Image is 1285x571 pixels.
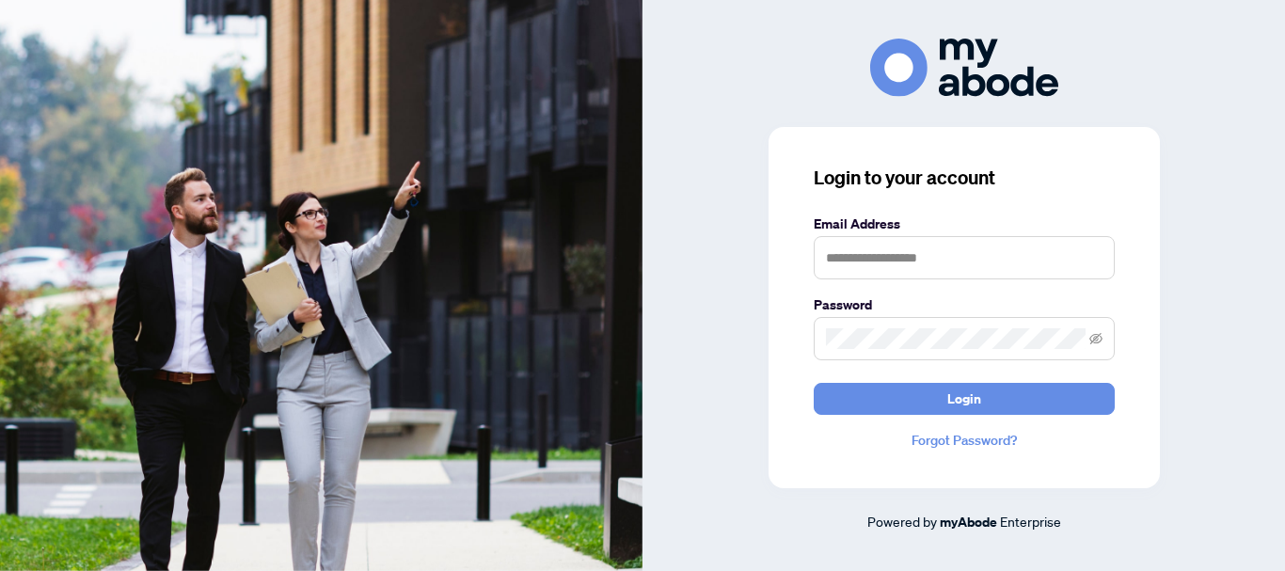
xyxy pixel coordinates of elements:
span: Enterprise [1000,513,1061,530]
a: myAbode [940,512,997,532]
span: Powered by [867,513,937,530]
span: Login [947,384,981,414]
span: eye-invisible [1089,332,1103,345]
label: Email Address [814,214,1115,234]
img: ma-logo [870,39,1058,96]
h3: Login to your account [814,165,1115,191]
button: Login [814,383,1115,415]
a: Forgot Password? [814,430,1115,451]
label: Password [814,294,1115,315]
